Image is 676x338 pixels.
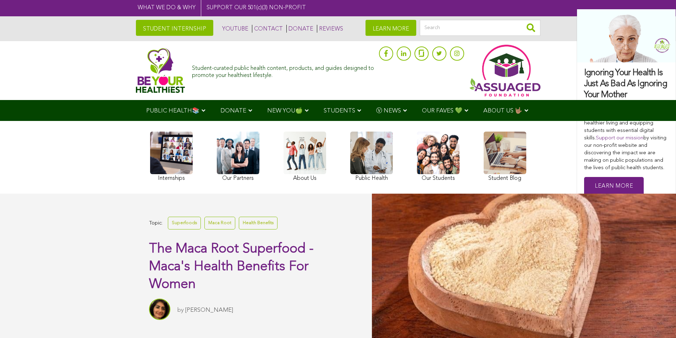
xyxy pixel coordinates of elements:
[252,25,283,33] a: CONTACT
[483,108,522,114] span: ABOUT US 🤟🏽
[204,217,235,229] a: Maca Root
[220,25,248,33] a: YOUTUBE
[376,108,401,114] span: Ⓥ NEWS
[177,307,184,313] span: by
[239,217,277,229] a: Health Benefits
[286,25,313,33] a: DONATE
[136,100,540,121] div: Navigation Menu
[317,25,343,33] a: REVIEWS
[149,218,163,228] span: Topic:
[267,108,303,114] span: NEW YOU🍏
[136,48,185,93] img: Assuaged
[192,62,375,79] div: Student-curated public health content, products, and guides designed to promote your healthiest l...
[149,299,170,320] img: Sitara Darvish
[419,50,424,57] img: glassdoor
[136,20,213,36] a: STUDENT INTERNSHIP
[220,108,246,114] span: DONATE
[366,20,416,36] a: LEARN MORE
[324,108,355,114] span: STUDENTS
[146,108,199,114] span: PUBLIC HEALTH📚
[149,242,314,291] span: The Maca Root Superfood - Maca's Health Benefits For Women
[168,217,201,229] a: Superfoods
[469,45,540,96] img: Assuaged App
[584,177,644,196] a: Learn More
[185,307,233,313] a: [PERSON_NAME]
[420,20,540,36] input: Search
[422,108,462,114] span: OUR FAVES 💚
